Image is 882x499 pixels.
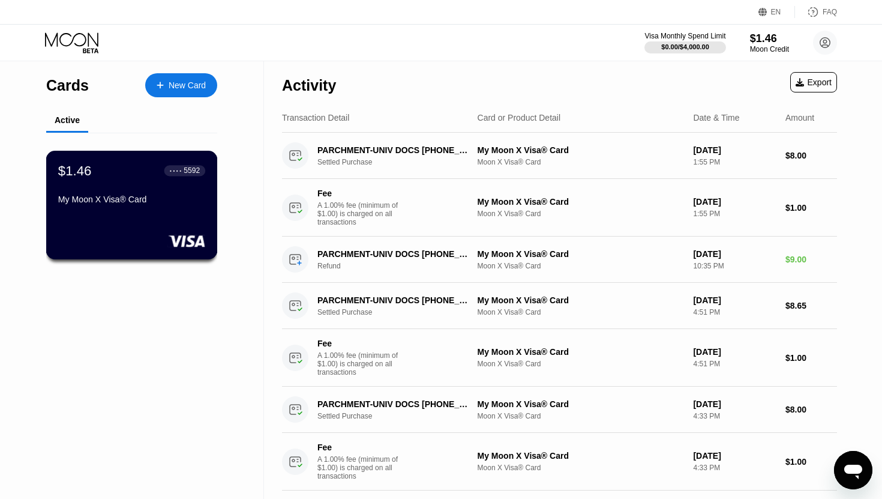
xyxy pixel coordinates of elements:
div: [DATE] [693,295,776,305]
div: 4:33 PM [693,412,776,420]
div: My Moon X Visa® Card [478,249,684,259]
div: Transaction Detail [282,113,349,122]
div: $1.00 [785,353,837,363]
div: My Moon X Visa® Card [478,295,684,305]
div: Amount [785,113,814,122]
div: [DATE] [693,249,776,259]
div: Visa Monthly Spend Limit$0.00/$4,000.00 [644,32,725,53]
div: 1:55 PM [693,210,776,218]
div: Fee [317,443,401,452]
div: 4:51 PM [693,308,776,316]
div: 4:33 PM [693,464,776,472]
div: My Moon X Visa® Card [478,145,684,155]
div: Fee [317,339,401,348]
div: Moon X Visa® Card [478,308,684,316]
div: Export [790,72,837,92]
div: PARCHMENT-UNIV DOCS [PHONE_NUMBER] USRefundMy Moon X Visa® CardMoon X Visa® Card[DATE]10:35 PM$9.00 [282,237,837,283]
div: Refund [317,262,485,270]
div: My Moon X Visa® Card [478,197,684,207]
div: $8.00 [785,405,837,414]
div: ● ● ● ● [170,169,182,172]
div: FeeA 1.00% fee (minimum of $1.00) is charged on all transactionsMy Moon X Visa® CardMoon X Visa® ... [282,329,837,387]
div: 10:35 PM [693,262,776,270]
div: FeeA 1.00% fee (minimum of $1.00) is charged on all transactionsMy Moon X Visa® CardMoon X Visa® ... [282,179,837,237]
div: Active [55,115,80,125]
div: Moon X Visa® Card [478,158,684,166]
div: Date & Time [693,113,739,122]
div: PARCHMENT-UNIV DOCS [PHONE_NUMBER] USSettled PurchaseMy Moon X Visa® CardMoon X Visa® Card[DATE]1... [282,133,837,179]
div: My Moon X Visa® Card [478,399,684,409]
div: Card or Product Detail [478,113,561,122]
div: My Moon X Visa® Card [478,451,684,461]
div: $1.46 [58,163,92,178]
div: Activity [282,77,336,94]
div: Moon X Visa® Card [478,360,684,368]
div: $1.00 [785,457,837,467]
div: New Card [145,73,217,97]
div: My Moon X Visa® Card [58,195,205,204]
div: EN [771,8,781,16]
div: Settled Purchase [317,158,485,166]
div: Moon Credit [750,45,789,53]
div: $1.46● ● ● ●5592My Moon X Visa® Card [47,151,217,259]
div: $0.00 / $4,000.00 [661,43,709,50]
div: Fee [317,189,401,198]
div: New Card [169,80,206,91]
div: My Moon X Visa® Card [478,347,684,357]
div: PARCHMENT-UNIV DOCS [PHONE_NUMBER] US [317,399,473,409]
div: PARCHMENT-UNIV DOCS [PHONE_NUMBER] USSettled PurchaseMy Moon X Visa® CardMoon X Visa® Card[DATE]4... [282,283,837,329]
div: $1.00 [785,203,837,213]
div: $8.00 [785,151,837,160]
div: FeeA 1.00% fee (minimum of $1.00) is charged on all transactionsMy Moon X Visa® CardMoon X Visa® ... [282,433,837,491]
div: $1.46Moon Credit [750,32,789,53]
div: [DATE] [693,145,776,155]
div: Export [796,77,832,87]
div: Moon X Visa® Card [478,210,684,218]
div: Settled Purchase [317,308,485,316]
div: PARCHMENT-UNIV DOCS [PHONE_NUMBER] US [317,295,473,305]
div: PARCHMENT-UNIV DOCS [PHONE_NUMBER] USSettled PurchaseMy Moon X Visa® CardMoon X Visa® Card[DATE]4... [282,387,837,433]
div: Moon X Visa® Card [478,464,684,472]
div: FAQ [823,8,837,16]
div: Cards [46,77,89,94]
div: Moon X Visa® Card [478,262,684,270]
div: [DATE] [693,399,776,409]
div: A 1.00% fee (minimum of $1.00) is charged on all transactions [317,455,407,480]
div: Visa Monthly Spend Limit [644,32,725,40]
div: [DATE] [693,451,776,461]
div: PARCHMENT-UNIV DOCS [PHONE_NUMBER] US [317,145,473,155]
iframe: Button to launch messaging window [834,451,872,489]
div: [DATE] [693,197,776,207]
div: FAQ [795,6,837,18]
div: $1.46 [750,32,789,45]
div: Settled Purchase [317,412,485,420]
div: 4:51 PM [693,360,776,368]
div: EN [758,6,795,18]
div: 1:55 PM [693,158,776,166]
div: A 1.00% fee (minimum of $1.00) is charged on all transactions [317,201,407,226]
div: A 1.00% fee (minimum of $1.00) is charged on all transactions [317,351,407,377]
div: $9.00 [785,255,837,264]
div: [DATE] [693,347,776,357]
div: Moon X Visa® Card [478,412,684,420]
div: PARCHMENT-UNIV DOCS [PHONE_NUMBER] US [317,249,473,259]
div: 5592 [184,166,200,175]
div: $8.65 [785,301,837,310]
